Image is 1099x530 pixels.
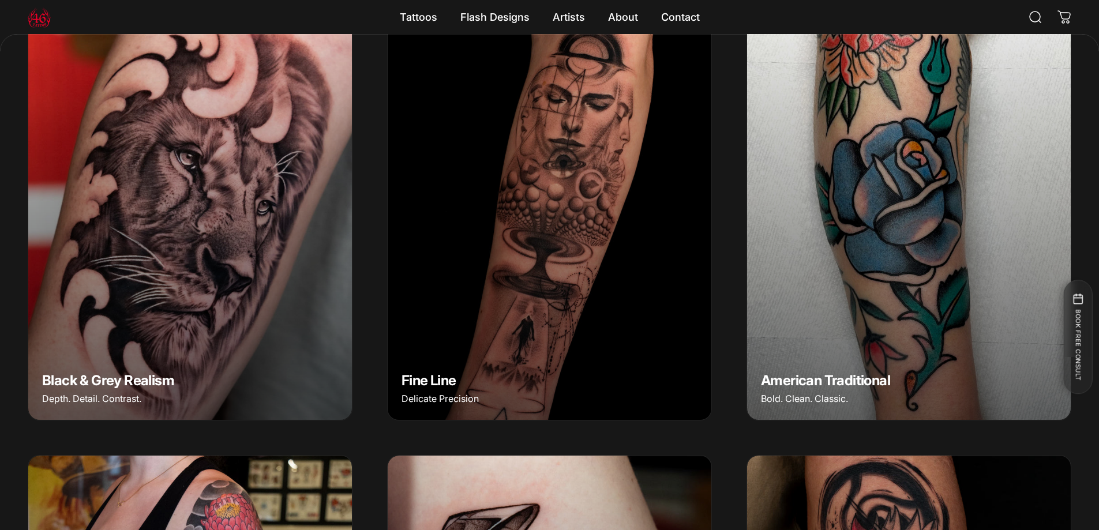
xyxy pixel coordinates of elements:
[597,5,650,29] summary: About
[449,5,541,29] summary: Flash Designs
[28,16,352,420] a: Black & Grey Realism
[541,5,597,29] summary: Artists
[388,5,449,29] summary: Tattoos
[388,16,711,420] a: Fine Line
[1063,280,1092,394] button: BOOK FREE CONSULT
[388,5,711,29] nav: Primary
[1052,5,1077,30] a: 0 items
[388,16,711,420] img: fine line space tattoo at 46 tattoo toronto
[747,16,1071,420] img: american traditional blue rose on forearm done at 46 tattoo toronto
[650,5,711,29] a: Contact
[20,5,360,430] img: black and grey tattoo of a lion and filigree on the forearm done at 46 tattoo toronto
[747,16,1071,420] a: American Traditional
